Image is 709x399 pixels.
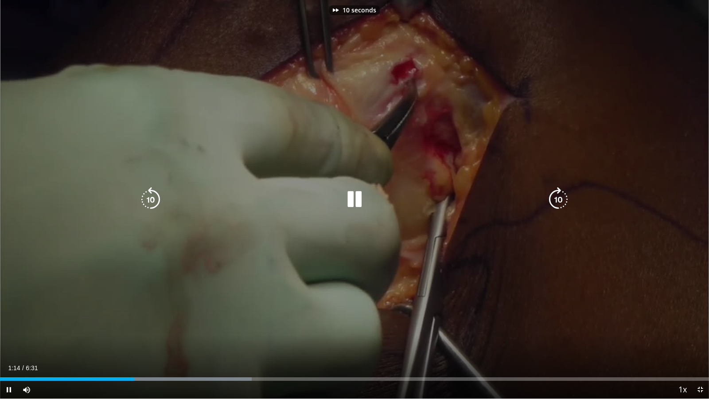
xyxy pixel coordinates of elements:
[691,381,709,399] button: Exit Fullscreen
[8,364,20,372] span: 1:14
[26,364,38,372] span: 6:31
[674,381,691,399] button: Playback Rate
[18,381,35,399] button: Mute
[343,7,376,13] p: 10 seconds
[22,364,24,372] span: /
